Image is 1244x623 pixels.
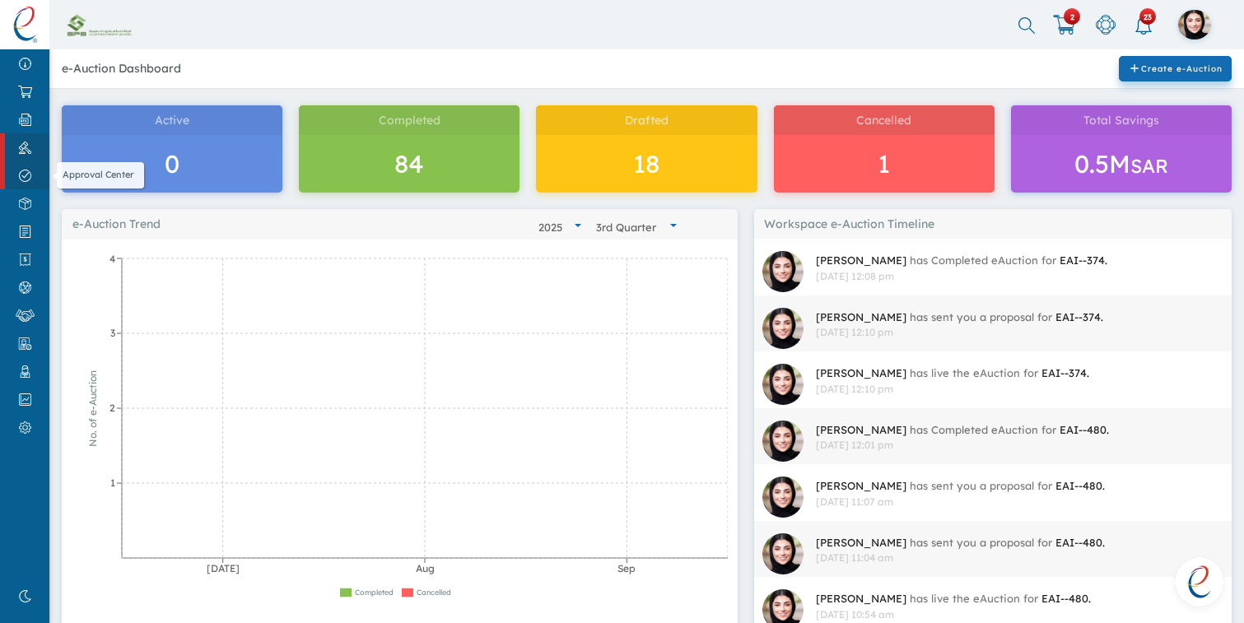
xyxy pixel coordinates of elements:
span: [PERSON_NAME] [816,479,906,492]
span: 1 [878,148,890,179]
div: Completed [299,105,519,135]
div: [DATE] 11:04 am [816,551,1181,565]
a: Cancelled1 [774,105,995,193]
div: 2025 [538,221,562,237]
span: EAI- - 480 . [1060,423,1109,436]
label: SAR [1130,154,1168,178]
span: EAI- - 480 . [1055,479,1105,492]
span: 84 [394,148,424,179]
a: Open chat [1175,557,1224,607]
a: [PERSON_NAME] has sent you a proposal for EAI--480. [816,478,1181,495]
a: [PERSON_NAME] has Completed eAuction for EAI--374. [816,253,1181,269]
i: add [1128,62,1141,75]
span: EAI- - 374 . [1060,253,1107,267]
tspan: 4 [109,252,115,264]
span: has sent you a proposal for [910,310,1055,323]
img: [object Object] [7,337,44,350]
span: [PERSON_NAME] [816,536,906,549]
img: [object Object] [7,114,44,126]
img: [object Object] [7,225,44,238]
a: [PERSON_NAME] has Completed eAuction for EAI--480. [816,422,1181,439]
div: Cancelled [774,105,995,135]
a: [PERSON_NAME] has sent you a proposal for EAI--480. [816,535,1181,551]
span: 18 [633,148,659,179]
span: Workspace e-Auction Timeline [764,216,934,231]
a: Total Savings0.5MSAR [1011,105,1232,193]
a: addCreate e-Auction [1119,56,1232,81]
span: e-Auction Trend [72,216,531,234]
a: Drafted18 [536,105,757,193]
span: has live the eAuction for [910,592,1041,605]
a: [PERSON_NAME] has live the eAuction for EAI--374. [816,365,1181,382]
img: empty [1053,15,1076,35]
img: empty [1096,15,1116,35]
div: [DATE] 12:01 pm [816,438,1181,453]
a: [PERSON_NAME] has sent you a proposal for EAI--374. [816,309,1181,326]
span: 23 [1144,13,1152,21]
a: Active0 [62,105,282,193]
span: 0.5M [1074,148,1168,179]
tspan: 1 [110,477,115,489]
img: logo [12,7,38,43]
img: [object Object] [7,421,44,434]
img: [object Object] [7,309,44,322]
div: 3rd Quarter [596,221,656,237]
div: [DATE] 11:07 am [816,495,1181,509]
span: has sent you a proposal for [910,536,1055,549]
img: [object Object] [7,253,44,266]
span: [PERSON_NAME] [816,592,906,605]
span: has Completed eAuction for [910,253,1060,267]
div: Active [62,105,282,135]
div: Total Savings [1011,105,1232,135]
div: [DATE] 12:10 pm [816,325,1181,340]
span: EAI- - 480 . [1041,592,1091,605]
tspan: 3 [110,327,115,339]
div: [DATE] 12:08 pm [816,269,1181,284]
tspan: Aug [415,561,434,574]
tspan: 2 [109,402,115,414]
span: has live the eAuction for [910,366,1041,379]
span: EAI- - 374 . [1041,366,1089,379]
div: e-Auction Dashboard [62,60,181,77]
div: Drafted [536,105,757,135]
img: [object Object] [7,281,44,294]
a: Completed84 [299,105,519,193]
span: has sent you a proposal for [910,479,1055,492]
img: [object Object] [7,58,44,70]
img: [object Object] [7,170,44,182]
img: [object Object] [7,393,44,406]
span: 0 [165,148,179,179]
span: [PERSON_NAME] [816,366,906,379]
span: [PERSON_NAME] [816,310,906,323]
img: nighmode [7,590,44,602]
span: [PERSON_NAME] [816,423,906,436]
input: Search Here.. [1004,16,1039,39]
span: Cancelled [417,588,451,597]
div: [DATE] 10:54 am [816,607,1181,622]
span: EAI- - 480 . [1055,536,1105,549]
img: [object Object] [7,365,44,378]
span: EAI- - 374 . [1055,310,1103,323]
a: 2 [1043,12,1086,38]
img: [object Object] [7,198,44,210]
img: [object Object] [7,142,44,154]
span: has Completed eAuction for [910,423,1060,436]
tspan: No. of e-Auction [86,370,99,446]
img: [object Object] [7,86,44,98]
tspan: Sep [617,561,636,574]
a: [PERSON_NAME] has live the eAuction for EAI--480. [816,591,1181,607]
img: empty [1135,15,1152,35]
div: [DATE] 12:10 pm [816,382,1181,397]
span: 2 [1070,13,1074,21]
img: company-logo [62,12,136,44]
span: Completed [355,588,394,597]
tspan: [DATE] [206,561,239,574]
span: [PERSON_NAME] [816,253,906,267]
